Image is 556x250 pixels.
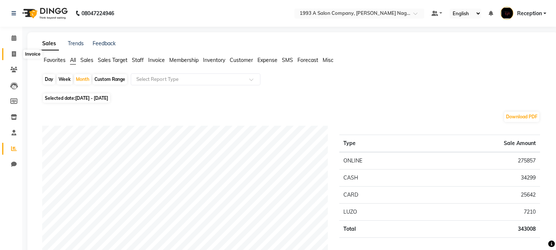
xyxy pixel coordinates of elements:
td: CASH [339,170,421,187]
td: 7210 [420,204,540,221]
td: Total [339,221,421,238]
td: LUZO [339,204,421,221]
b: 08047224946 [81,3,114,24]
span: Customer [230,57,253,63]
th: Type [339,135,421,152]
a: Trends [68,40,84,47]
span: Sales [80,57,93,63]
td: 25642 [420,187,540,204]
span: All [70,57,76,63]
div: Day [43,74,55,85]
span: Membership [169,57,199,63]
th: Sale Amount [420,135,540,152]
span: Selected date: [43,93,110,103]
a: Feedback [93,40,116,47]
div: Week [57,74,73,85]
span: Forecast [297,57,318,63]
div: Invoice [23,50,42,59]
td: 343008 [420,221,540,238]
img: Reception [500,7,513,20]
span: [DATE] - [DATE] [75,95,108,101]
button: Download PDF [504,112,539,122]
span: Favorites [44,57,66,63]
span: SMS [282,57,293,63]
a: Sales [39,37,59,50]
span: Inventory [203,57,225,63]
td: 275857 [420,152,540,170]
span: Reception [517,10,542,17]
span: Invoice [148,57,165,63]
span: Staff [132,57,144,63]
img: logo [19,3,70,24]
span: Sales Target [98,57,127,63]
span: Misc [323,57,333,63]
td: ONLINE [339,152,421,170]
td: CARD [339,187,421,204]
td: 34299 [420,170,540,187]
div: Custom Range [93,74,127,85]
span: Expense [257,57,277,63]
div: Month [74,74,91,85]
